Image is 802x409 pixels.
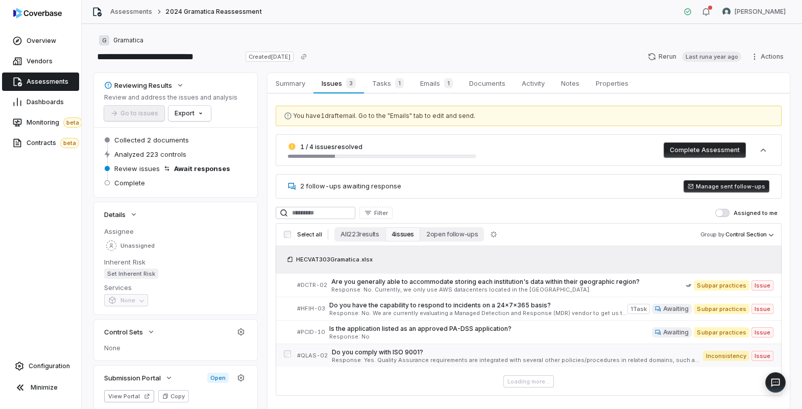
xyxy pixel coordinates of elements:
span: Open [207,373,229,383]
span: 2 follow-ups awaiting response [300,182,401,190]
span: Unassigned [120,242,155,250]
span: Details [104,210,126,219]
span: Overview [27,37,56,45]
span: Notes [557,77,584,90]
span: Last run a year ago [682,52,741,62]
button: Reviewing Results [101,76,187,94]
a: Overview [2,32,79,50]
span: # QLAS-02 [297,352,328,359]
span: Group by [700,231,724,238]
span: Submission Portal [104,373,161,382]
span: beta [60,138,79,148]
span: HECVAT303Gramatica.xlsx [296,255,373,263]
button: Filter [359,207,393,219]
button: Zi Chong Kao avatar[PERSON_NAME] [716,4,792,19]
span: Issue [751,280,773,291]
span: Subpar practices [694,327,749,338]
span: 1 Task [627,304,650,314]
button: Control Sets [101,323,158,341]
button: 4 issues [385,227,420,242]
span: # DCTR-02 [297,281,327,289]
span: Set Inherent Risk [104,269,158,279]
span: Is the application listed as an approved PA-DSS application? [329,325,652,333]
span: Configuration [29,362,70,370]
span: Tasks [368,76,408,90]
span: Issues [318,76,359,90]
span: 3 [346,78,356,88]
span: Subpar practices [694,280,749,291]
span: Created [DATE] [246,52,294,62]
span: Await responses [174,164,230,173]
button: Actions [747,49,790,64]
span: Do you have the capability to respond to incidents on a 24x7x365 basis? [329,301,627,309]
span: Vendors [27,57,53,65]
button: Copy link [295,47,313,66]
span: Awaiting [663,328,689,336]
span: Issue [751,304,773,314]
span: Assessments [27,78,68,86]
span: Activity [518,77,549,90]
a: #DCTR-02Are you generally able to accommodate storing each institution's data within their geogra... [297,274,773,297]
span: None [104,344,247,352]
button: Assigned to me [715,209,730,217]
span: Filter [374,209,388,217]
span: 2024 Gramatica Reassessment [165,8,261,16]
button: Minimize [4,377,77,398]
span: Control Sets [104,327,143,336]
span: Are you generally able to accommodate storing each institution's data within their geographic reg... [331,278,686,286]
button: Complete Assessment [664,142,746,158]
span: 1 [444,78,453,88]
span: beta [63,117,82,128]
span: Collected 2 documents [114,135,189,145]
input: Select all [284,231,291,238]
span: Inconsistency [703,351,749,361]
img: Zi Chong Kao avatar [722,8,731,16]
span: Minimize [31,383,58,392]
div: Reviewing Results [104,81,172,90]
span: Issue [751,327,773,338]
dt: Assignee [104,227,247,236]
dt: Inherent Risk [104,257,247,267]
button: 2 open follow-ups [420,227,484,242]
a: #HFIH-03Do you have the capability to respond to incidents on a 24x7x365 basis?Response: No. We a... [297,297,773,320]
button: RerunLast runa year ago [642,49,747,64]
span: Response: No. Currently, we only use AWS datacenters located in the [GEOGRAPHIC_DATA]. [331,287,686,293]
button: Manage sent follow-ups [684,180,769,193]
span: Response: No. We are currently evaluating a Managed Detection and Response (MDR) vendor to get us... [329,310,627,316]
span: Review issues [114,164,160,173]
span: # PCID-10 [297,328,325,336]
button: All 223 results [334,227,385,242]
span: # HFIH-03 [297,305,325,312]
button: View Portal [104,390,154,402]
span: You have 1 draft email . Go to the "Emails" tab to edit and send. [293,112,475,120]
p: Review and address the issues and analysis [104,93,237,102]
dt: Services [104,283,247,292]
span: Do you comply with ISO 9001? [332,348,703,356]
span: Select all [297,231,322,238]
span: Documents [465,77,509,90]
label: Assigned to me [715,209,777,217]
a: Assessments [2,73,79,91]
span: [PERSON_NAME] [735,8,786,16]
img: logo-D7KZi-bG.svg [13,8,62,18]
a: Vendors [2,52,79,70]
a: Dashboards [2,93,79,111]
span: Properties [592,77,633,90]
a: Monitoringbeta [2,113,79,132]
button: Export [168,106,211,121]
button: Submission Portal [101,369,176,387]
button: Copy [158,390,189,402]
span: 1 / 4 issues resolved [300,143,362,151]
span: Contracts [27,138,79,148]
button: GGramatica [96,31,147,50]
span: Response: No [329,334,652,340]
a: #QLAS-02Do you comply with ISO 9001?Response: Yes. Quality Assurance requirements are integrated ... [297,344,773,367]
a: Assessments [110,8,152,16]
span: Dashboards [27,98,64,106]
button: Details [101,205,141,224]
span: Awaiting [663,305,689,313]
span: Monitoring [27,117,82,128]
span: Issue [751,351,773,361]
span: Gramatica [113,36,143,44]
span: Emails [416,76,457,90]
